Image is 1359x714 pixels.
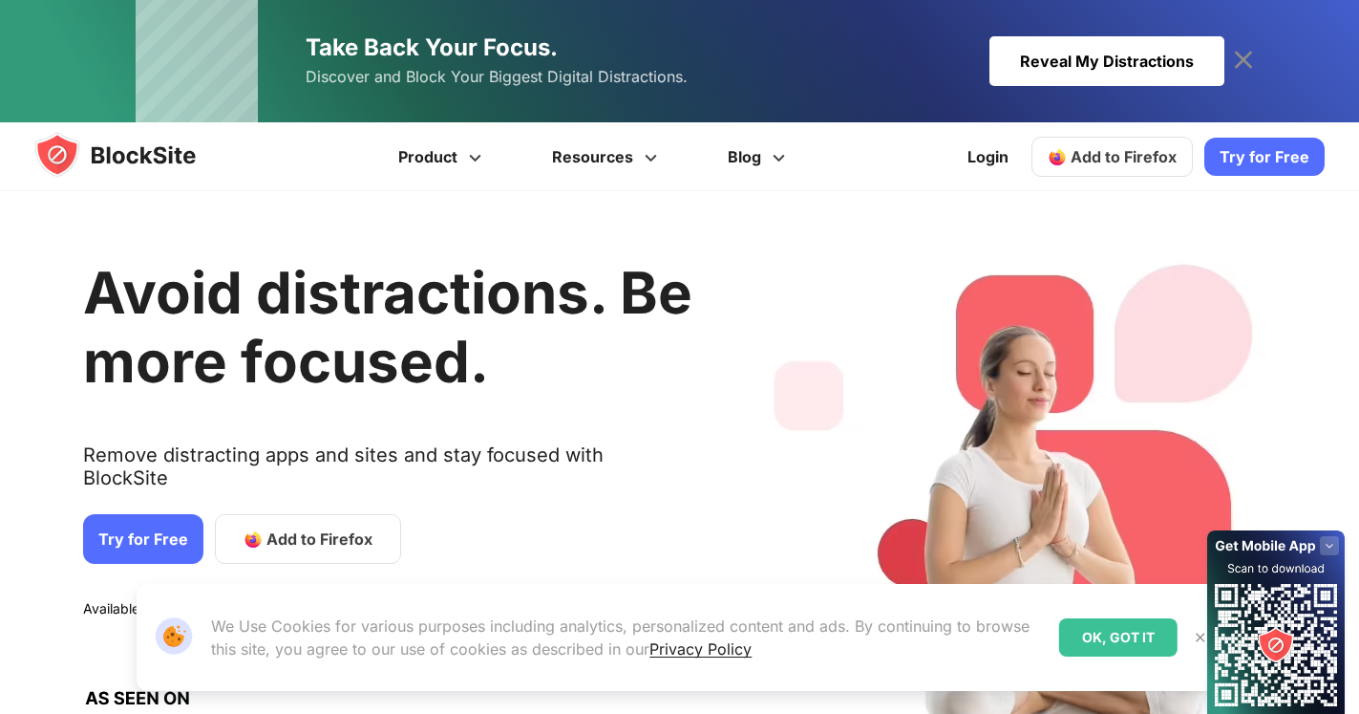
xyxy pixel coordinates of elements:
[215,514,401,564] a: Add to Firefox
[83,258,692,396] h1: Avoid distractions. Be more focused.
[989,36,1224,86] div: Reveal My Distractions
[520,122,695,191] a: Resources
[649,639,752,659] a: Privacy Policy
[34,132,233,178] img: blocksite-icon.5d769676.svg
[83,444,692,505] text: Remove distracting apps and sites and stay focused with BlockSite
[695,122,823,191] a: Blog
[1193,630,1208,645] img: Close
[1059,618,1178,657] div: OK, GOT IT
[83,514,203,564] a: Try for Free
[366,122,520,191] a: Product
[1048,147,1067,166] img: firefox-icon.svg
[306,33,558,61] span: Take Back Your Focus.
[83,600,161,619] text: Available On
[1071,147,1177,166] span: Add to Firefox
[266,528,372,551] span: Add to Firefox
[1188,625,1213,650] button: Close
[1204,138,1325,176] a: Try for Free
[956,134,1020,180] a: Login
[1031,137,1193,177] a: Add to Firefox
[211,615,1043,660] p: We Use Cookies for various purposes including analytics, personalized content and ads. By continu...
[306,63,688,91] span: Discover and Block Your Biggest Digital Distractions.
